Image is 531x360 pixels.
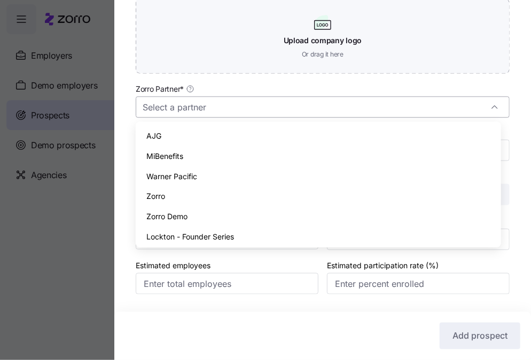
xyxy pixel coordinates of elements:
[146,150,183,162] span: MiBenefits
[146,171,197,182] span: Warner Pacific
[146,211,188,222] span: Zorro Demo
[136,84,184,94] span: Zorro Partner *
[146,231,234,243] span: Lockton - Founder Series
[146,130,161,142] span: AJG
[452,330,507,342] span: Add prospect
[327,260,439,271] label: Estimated participation rate (%)
[136,260,210,271] label: Estimated employees
[146,190,165,202] span: Zorro
[136,97,510,118] input: Select a partner
[440,323,520,349] button: Add prospect
[136,273,318,294] input: Enter total employees
[327,273,510,294] input: Enter percent enrolled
